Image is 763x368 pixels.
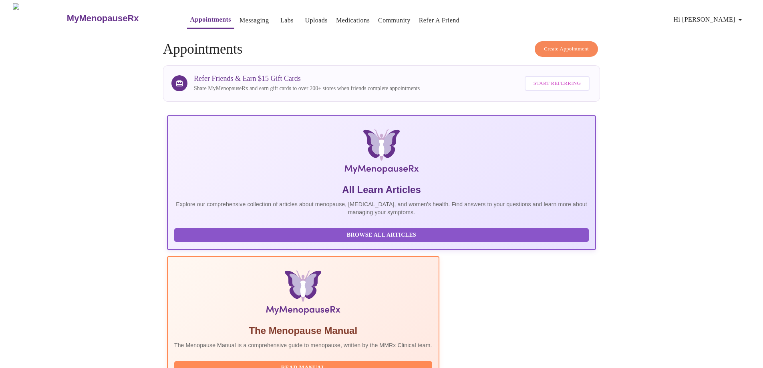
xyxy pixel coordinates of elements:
a: MyMenopauseRx [66,4,171,32]
p: The Menopause Manual is a comprehensive guide to menopause, written by the MMRx Clinical team. [174,341,432,349]
p: Explore our comprehensive collection of articles about menopause, [MEDICAL_DATA], and women's hea... [174,200,589,216]
button: Browse All Articles [174,228,589,242]
a: Start Referring [523,72,592,95]
a: Labs [280,15,294,26]
img: Menopause Manual [215,270,391,318]
button: Appointments [187,12,234,29]
button: Community [375,12,414,28]
button: Medications [333,12,373,28]
h3: Refer Friends & Earn $15 Gift Cards [194,74,420,83]
p: Share MyMenopauseRx and earn gift cards to over 200+ stores when friends complete appointments [194,84,420,93]
img: MyMenopauseRx Logo [13,3,66,33]
a: Community [378,15,411,26]
span: Hi [PERSON_NAME] [674,14,745,25]
button: Uploads [302,12,331,28]
button: Hi [PERSON_NAME] [670,12,748,28]
button: Labs [274,12,300,28]
h5: The Menopause Manual [174,324,432,337]
h3: MyMenopauseRx [67,13,139,24]
button: Refer a Friend [416,12,463,28]
a: Uploads [305,15,328,26]
h5: All Learn Articles [174,183,589,196]
h4: Appointments [163,41,600,57]
img: MyMenopauseRx Logo [239,129,524,177]
span: Create Appointment [544,44,589,54]
a: Browse All Articles [174,231,591,238]
span: Browse All Articles [182,230,581,240]
button: Create Appointment [535,41,598,57]
a: Appointments [190,14,231,25]
a: Refer a Friend [419,15,460,26]
span: Start Referring [533,79,581,88]
a: Messaging [240,15,269,26]
button: Messaging [236,12,272,28]
a: Medications [336,15,370,26]
button: Start Referring [525,76,590,91]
